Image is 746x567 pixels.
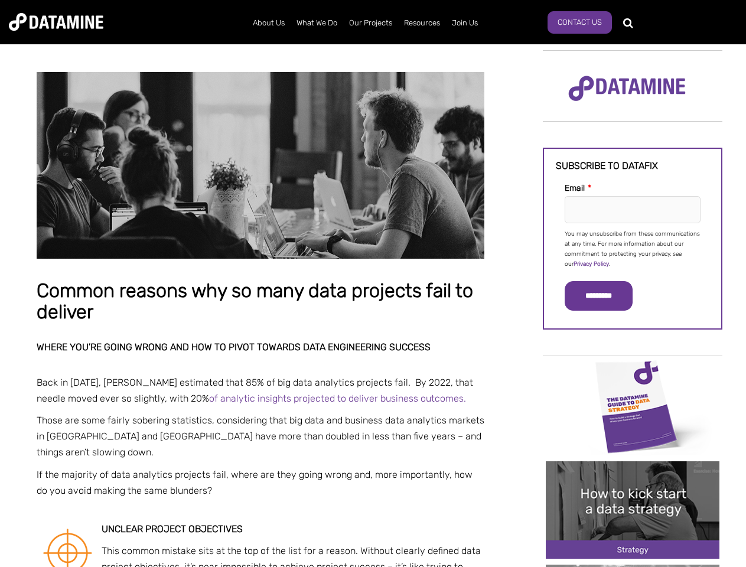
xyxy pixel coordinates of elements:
h2: Where you’re going wrong and how to pivot towards data engineering success [37,342,484,353]
p: Back in [DATE], [PERSON_NAME] estimated that 85% of big data analytics projects fail. By 2022, th... [37,374,484,406]
p: If the majority of data analytics projects fail, where are they going wrong and, more importantly... [37,467,484,498]
img: Datamine Logo No Strapline - Purple [561,68,693,109]
h1: Common reasons why so many data projects fail to deliver [37,281,484,322]
p: Those are some fairly sobering statistics, considering that big data and business data analytics ... [37,412,484,461]
img: Datamine [9,13,103,31]
a: Our Projects [343,8,398,38]
img: 20241212 How to kick start a data strategy-2 [546,461,719,559]
a: Contact Us [548,11,612,34]
p: You may unsubscribe from these communications at any time. For more information about our commitm... [565,229,701,269]
a: Privacy Policy [574,260,609,268]
h3: Subscribe to datafix [556,161,709,171]
img: Data Strategy Cover thumbnail [546,357,719,455]
span: Email [565,183,585,193]
a: Resources [398,8,446,38]
a: About Us [247,8,291,38]
img: Common reasons why so many data projects fail to deliver [37,72,484,259]
a: of analytic insights projected to deliver business outcomes. [209,393,466,404]
a: Join Us [446,8,484,38]
strong: Unclear project objectives [102,523,243,535]
a: What We Do [291,8,343,38]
